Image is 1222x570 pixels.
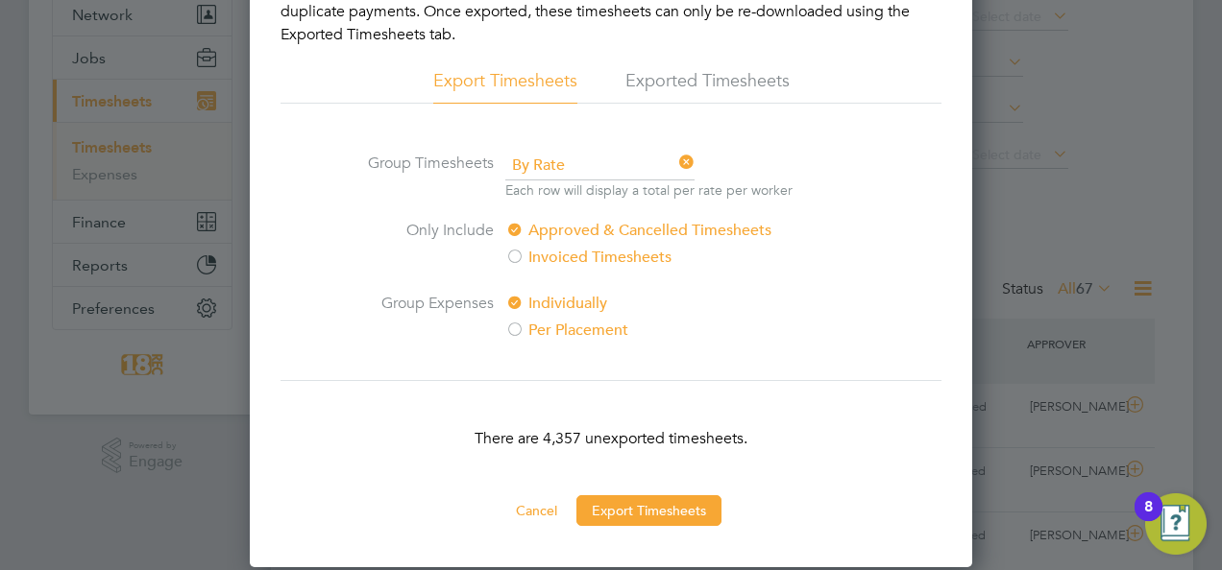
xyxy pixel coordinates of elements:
[505,246,827,269] label: Invoiced Timesheets
[350,292,494,342] label: Group Expenses
[281,427,941,450] p: There are 4,357 unexported timesheets.
[1145,493,1207,555] button: Open Resource Center, 8 new notifications
[1144,507,1153,532] div: 8
[350,152,494,196] label: Group Timesheets
[505,219,827,242] label: Approved & Cancelled Timesheets
[350,219,494,269] label: Only Include
[501,495,573,526] button: Cancel
[433,69,577,104] li: Export Timesheets
[505,152,695,180] span: By Rate
[625,69,790,104] li: Exported Timesheets
[505,292,827,315] label: Individually
[505,319,827,342] label: Per Placement
[576,495,721,526] button: Export Timesheets
[505,180,793,200] p: Each row will display a total per rate per worker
